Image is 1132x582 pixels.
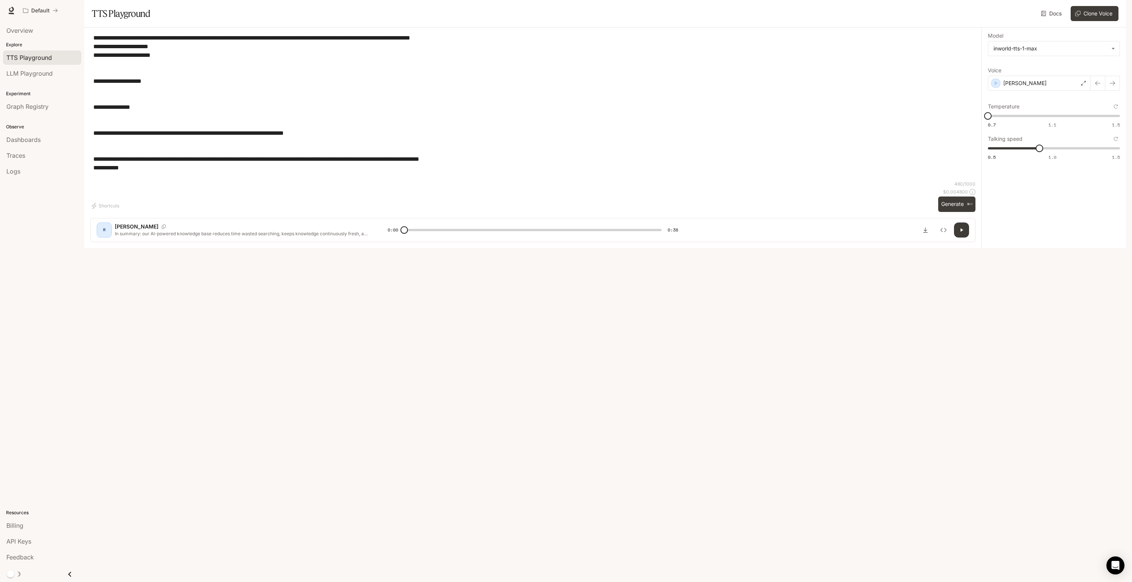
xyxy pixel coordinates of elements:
[31,8,50,14] p: Default
[1112,122,1120,128] span: 1.5
[1112,102,1120,111] button: Reset to default
[988,68,1001,73] p: Voice
[988,154,996,160] span: 0.5
[1112,135,1120,143] button: Reset to default
[988,41,1120,56] div: inworld-tts-1-max
[1106,556,1124,574] div: Open Intercom Messenger
[938,197,975,212] button: Generate⌘⏎
[988,33,1003,38] p: Model
[967,202,972,207] p: ⌘⏎
[1071,6,1118,21] button: Clone Voice
[988,122,996,128] span: 0.7
[90,200,122,212] button: Shortcuts
[158,224,169,229] button: Copy Voice ID
[20,3,61,18] button: All workspaces
[115,230,370,237] p: In summary: our AI-powered knowledge base reduces time wasted searching, keeps knowledge continuo...
[388,226,398,234] span: 0:00
[668,226,678,234] span: 0:38
[115,223,158,230] p: [PERSON_NAME]
[988,136,1022,142] p: Talking speed
[1048,154,1056,160] span: 1.0
[98,224,110,236] div: R
[994,45,1108,52] div: inworld-tts-1-max
[1003,79,1047,87] p: [PERSON_NAME]
[988,104,1019,109] p: Temperature
[1039,6,1065,21] a: Docs
[92,6,150,21] h1: TTS Playground
[936,222,951,238] button: Inspect
[1112,154,1120,160] span: 1.5
[954,181,975,187] p: 480 / 1000
[918,222,933,238] button: Download audio
[943,189,968,195] p: $ 0.004800
[1048,122,1056,128] span: 1.1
